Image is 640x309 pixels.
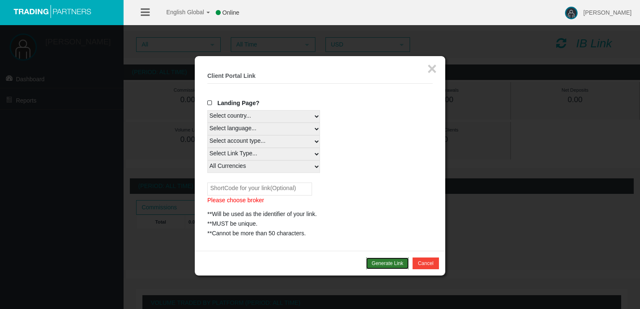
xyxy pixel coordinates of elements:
span: English Global [155,9,204,15]
button: × [427,60,437,77]
input: ShortCode for your link(Optional) [207,183,312,196]
span: Online [222,9,239,16]
img: logo.svg [10,4,94,18]
div: **MUST be unique. [207,219,433,229]
p: Please choose broker [207,196,433,205]
button: Generate Link [366,257,408,269]
img: user-image [565,7,578,19]
span: Landing Page? [217,100,259,106]
div: **Cannot be more than 50 characters. [207,229,433,238]
button: Cancel [413,257,439,269]
b: Client Portal Link [207,72,255,79]
div: **Will be used as the identifier of your link. [207,209,433,219]
span: [PERSON_NAME] [583,9,632,16]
